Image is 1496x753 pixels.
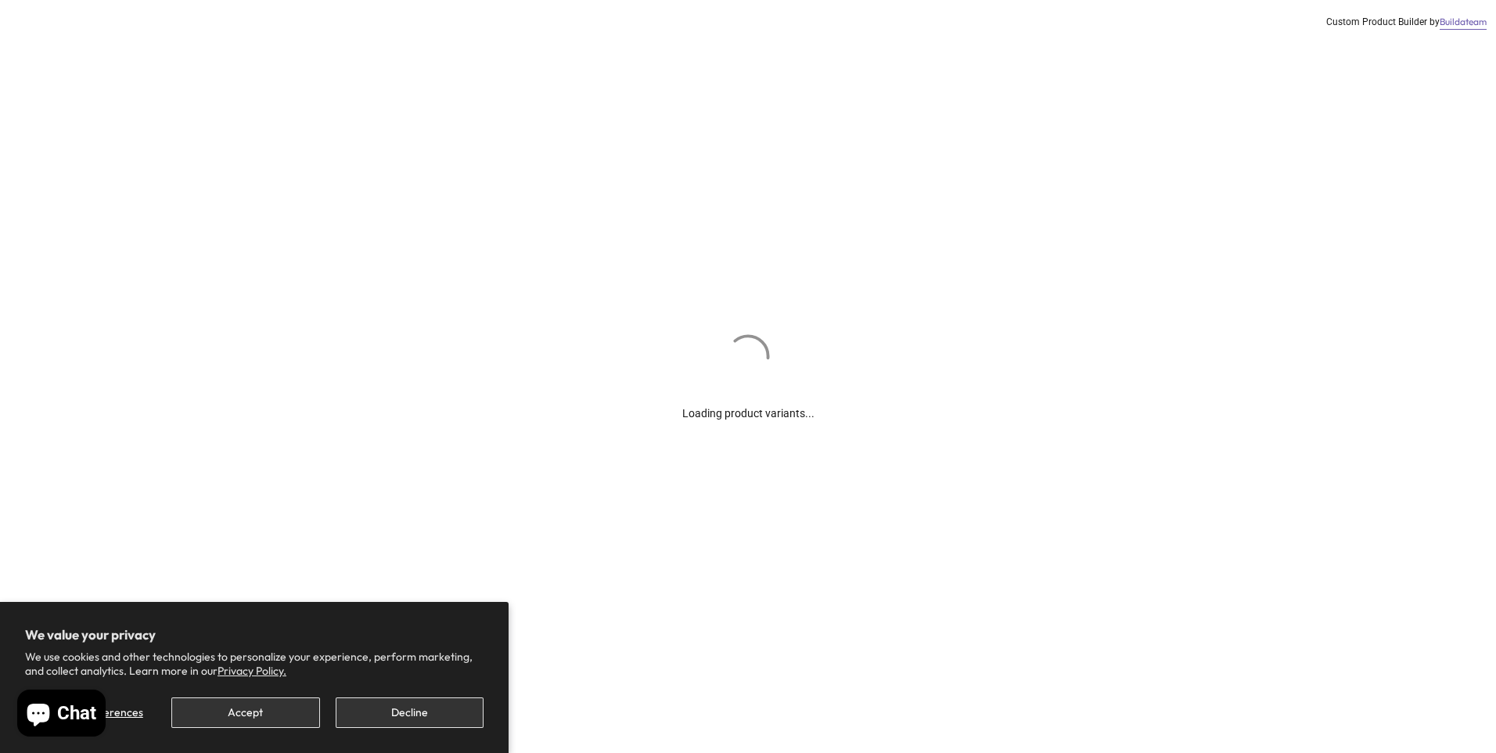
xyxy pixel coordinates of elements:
[13,690,110,740] inbox-online-store-chat: Shopify online store chat
[171,697,319,728] button: Accept
[1326,16,1487,29] div: Custom Product Builder by
[336,697,484,728] button: Decline
[1440,16,1487,29] a: Buildateam
[218,664,286,678] a: Privacy Policy.
[25,650,484,678] p: We use cookies and other technologies to personalize your experience, perform marketing, and coll...
[682,381,815,422] div: Loading product variants...
[25,627,484,643] h2: We value your privacy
